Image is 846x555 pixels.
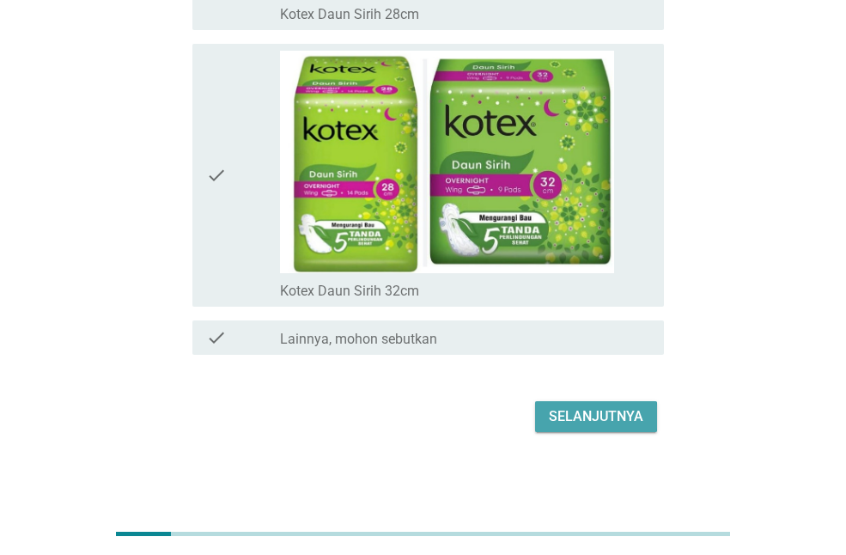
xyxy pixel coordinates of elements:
i: check [206,51,227,299]
img: be9cc577-2ff9-4311-a370-1b9646c72444-D4-sirih-nightkotex.jpg [280,51,614,272]
i: check [206,327,227,348]
label: Kotex Daun Sirih 28cm [280,6,419,23]
label: Kotex Daun Sirih 32cm [280,283,419,300]
button: Selanjutnya [535,401,657,432]
div: Selanjutnya [549,406,643,427]
label: Lainnya, mohon sebutkan [280,331,437,348]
